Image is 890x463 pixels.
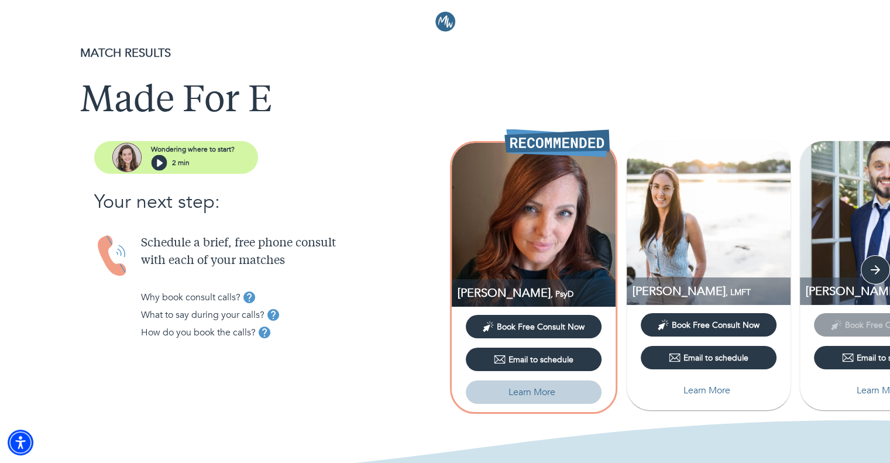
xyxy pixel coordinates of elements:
[141,325,256,339] p: How do you book the calls?
[458,285,616,301] p: [PERSON_NAME]
[508,385,555,399] p: Learn More
[494,354,573,365] div: Email to schedule
[641,313,776,337] button: Book Free Consult Now
[141,308,264,322] p: What to say during your calls?
[726,287,751,298] span: , LMFT
[256,324,273,341] button: tooltip
[94,235,132,277] img: Handset
[504,129,610,157] img: Recommended Therapist
[151,144,235,155] p: Wondering where to start?
[112,143,142,172] img: assistant
[80,81,810,123] h1: Made For E
[80,44,810,62] p: MATCH RESULTS
[551,289,573,300] span: , PsyD
[435,12,455,32] img: Logo
[452,143,616,307] img: Erin Jerome profile
[641,379,776,402] button: Learn More
[683,383,730,397] p: Learn More
[466,315,602,338] button: Book Free Consult Now
[94,188,445,216] p: Your next step:
[8,430,33,455] div: Accessibility Menu
[466,348,602,371] button: Email to schedule
[466,380,602,404] button: Learn More
[633,283,791,299] p: LMFT
[94,141,258,174] button: assistantWondering where to start?2 min
[240,289,258,306] button: tooltip
[641,346,776,369] button: Email to schedule
[141,290,240,304] p: Why book consult calls?
[141,235,445,270] p: Schedule a brief, free phone consult with each of your matches
[672,320,760,331] span: Book Free Consult Now
[627,141,791,305] img: Shannon Williams profile
[669,352,748,363] div: Email to schedule
[172,157,190,168] p: 2 min
[497,321,585,332] span: Book Free Consult Now
[264,306,282,324] button: tooltip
